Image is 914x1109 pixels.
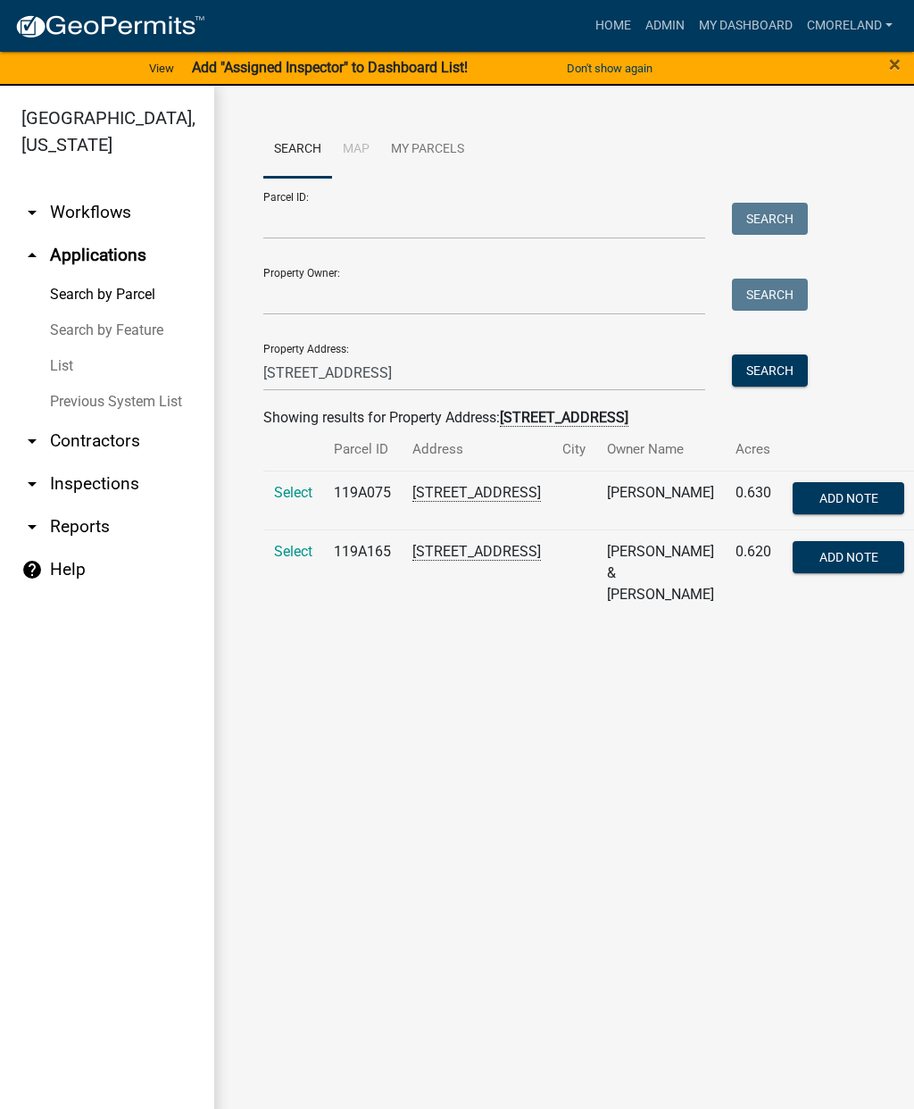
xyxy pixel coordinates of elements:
[21,245,43,266] i: arrow_drop_up
[800,9,900,43] a: cmoreland
[323,429,402,471] th: Parcel ID
[819,490,878,504] span: Add Note
[323,529,402,616] td: 119A165
[638,9,692,43] a: Admin
[274,484,312,501] a: Select
[793,541,904,573] button: Add Note
[692,9,800,43] a: My Dashboard
[380,121,475,179] a: My Parcels
[21,430,43,452] i: arrow_drop_down
[596,471,725,529] td: [PERSON_NAME]
[819,549,878,563] span: Add Note
[21,559,43,580] i: help
[725,429,782,471] th: Acres
[889,52,901,77] span: ×
[323,471,402,529] td: 119A075
[263,121,332,179] a: Search
[274,543,312,560] a: Select
[192,59,468,76] strong: Add "Assigned Inspector" to Dashboard List!
[725,471,782,529] td: 0.630
[142,54,181,83] a: View
[725,529,782,616] td: 0.620
[793,482,904,514] button: Add Note
[21,516,43,538] i: arrow_drop_down
[21,473,43,495] i: arrow_drop_down
[21,202,43,223] i: arrow_drop_down
[732,279,808,311] button: Search
[596,429,725,471] th: Owner Name
[552,429,596,471] th: City
[263,407,865,429] div: Showing results for Property Address:
[889,54,901,75] button: Close
[596,529,725,616] td: [PERSON_NAME] & [PERSON_NAME]
[588,9,638,43] a: Home
[732,203,808,235] button: Search
[560,54,660,83] button: Don't show again
[732,354,808,387] button: Search
[402,429,552,471] th: Address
